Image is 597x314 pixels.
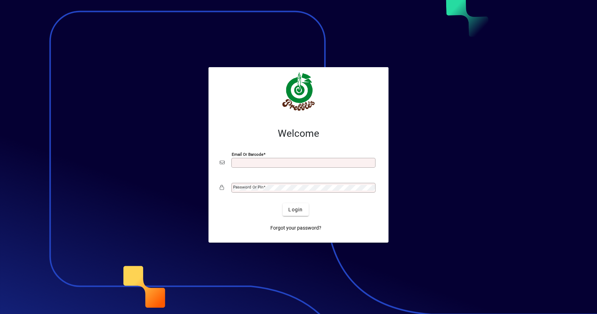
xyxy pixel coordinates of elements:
[220,128,377,140] h2: Welcome
[268,222,324,234] a: Forgot your password?
[283,203,308,216] button: Login
[233,185,263,190] mat-label: Password or Pin
[270,224,321,232] span: Forgot your password?
[232,152,263,157] mat-label: Email or Barcode
[288,206,303,213] span: Login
